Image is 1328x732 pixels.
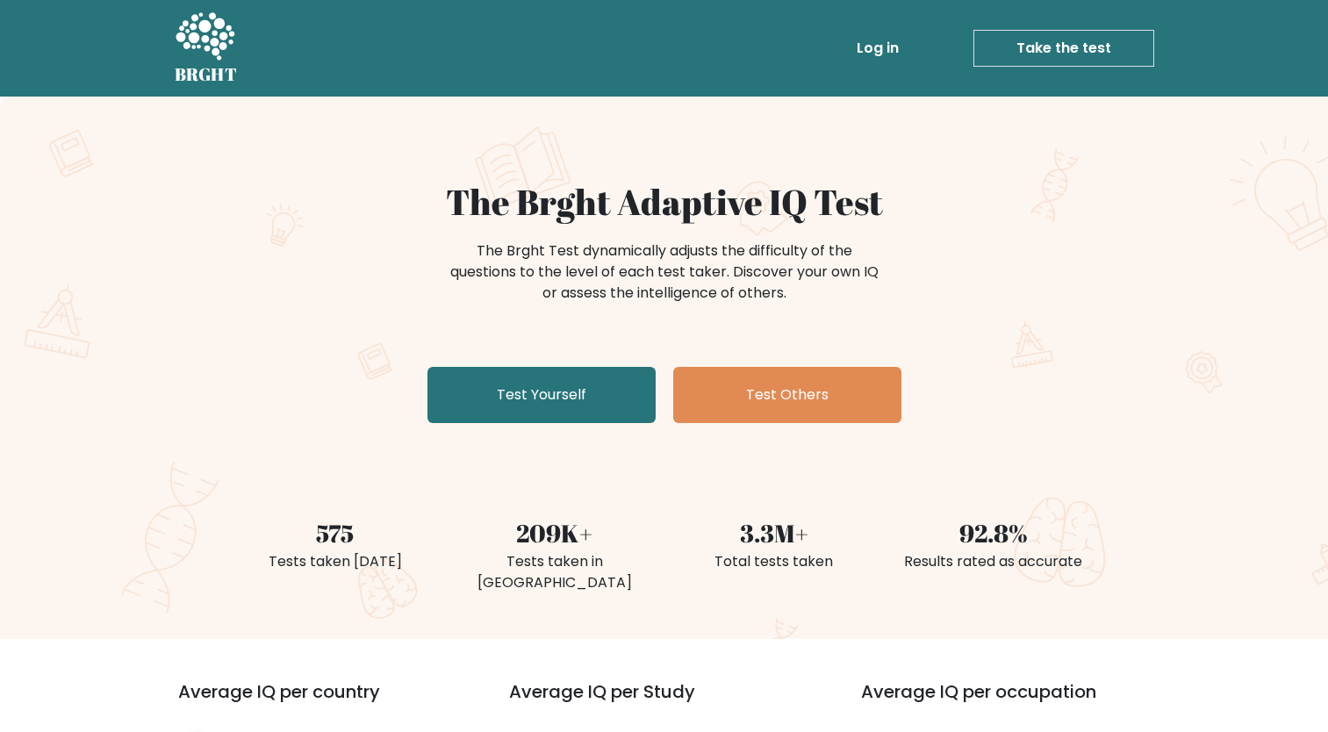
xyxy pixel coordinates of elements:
a: Take the test [973,30,1154,67]
h3: Average IQ per country [178,681,446,723]
div: Results rated as accurate [894,551,1093,572]
h3: Average IQ per Study [509,681,819,723]
a: Test Others [673,367,901,423]
div: Tests taken [DATE] [236,551,434,572]
a: BRGHT [175,7,238,90]
div: 575 [236,514,434,551]
h3: Average IQ per occupation [861,681,1171,723]
div: 209K+ [456,514,654,551]
a: Test Yourself [427,367,656,423]
h1: The Brght Adaptive IQ Test [236,181,1093,223]
div: Total tests taken [675,551,873,572]
div: Tests taken in [GEOGRAPHIC_DATA] [456,551,654,593]
h5: BRGHT [175,64,238,85]
div: 92.8% [894,514,1093,551]
div: The Brght Test dynamically adjusts the difficulty of the questions to the level of each test take... [445,240,884,304]
a: Log in [850,31,906,66]
div: 3.3M+ [675,514,873,551]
